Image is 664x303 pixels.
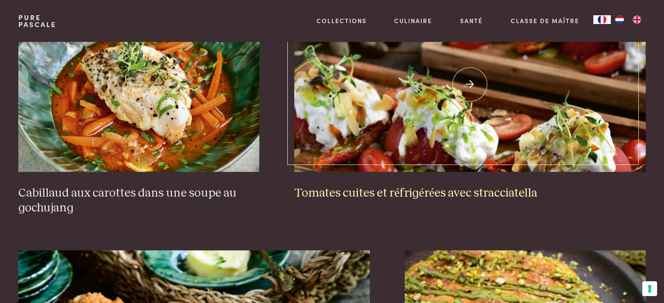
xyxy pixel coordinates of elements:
[18,14,56,28] a: PurePascale
[18,186,259,216] h3: Cabillaud aux carottes dans une soupe au gochujang
[394,16,432,25] a: Culinaire
[317,16,367,25] a: Collections
[642,281,657,296] button: Vos préférences en matière de consentement pour les technologies de suivi
[294,186,646,201] h3: Tomates cuites et réfrigérées avec stracciatella
[593,15,611,24] div: Language
[511,16,579,25] a: Classe de maître
[611,15,646,24] ul: Language list
[593,15,611,24] a: FR
[593,15,646,24] aside: Language selected: Français
[628,15,646,24] a: EN
[460,16,483,25] a: Santé
[611,15,628,24] a: NL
